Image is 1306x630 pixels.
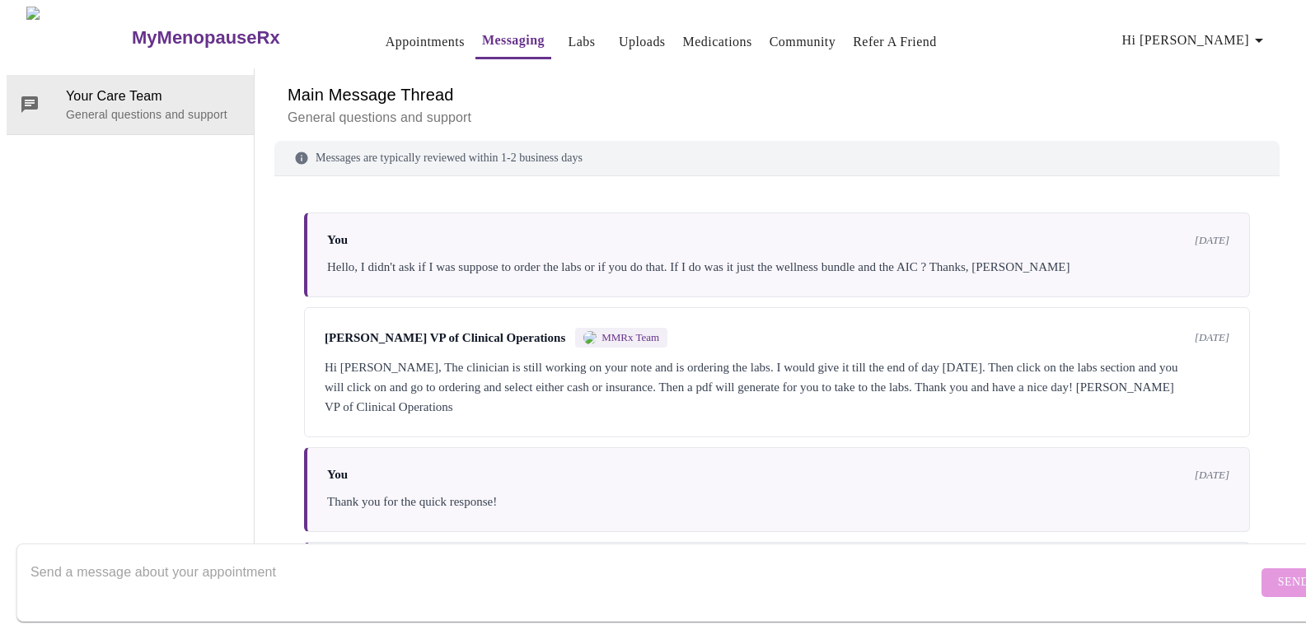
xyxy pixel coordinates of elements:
[853,30,937,54] a: Refer a Friend
[619,30,666,54] a: Uploads
[683,30,752,54] a: Medications
[26,7,130,68] img: MyMenopauseRx Logo
[130,9,346,67] a: MyMenopauseRx
[612,26,672,58] button: Uploads
[475,24,551,59] button: Messaging
[569,30,596,54] a: Labs
[66,86,241,106] span: Your Care Team
[274,141,1280,176] div: Messages are typically reviewed within 1-2 business days
[7,75,254,134] div: Your Care TeamGeneral questions and support
[770,30,836,54] a: Community
[327,257,1229,277] div: Hello, I didn't ask if I was suppose to order the labs or if you do that. If I do was it just the...
[288,108,1266,128] p: General questions and support
[30,556,1257,609] textarea: Send a message about your appointment
[763,26,843,58] button: Community
[379,26,471,58] button: Appointments
[1122,29,1269,52] span: Hi [PERSON_NAME]
[325,357,1229,417] div: Hi [PERSON_NAME], The clinician is still working on your note and is ordering the labs. I would g...
[132,27,280,49] h3: MyMenopauseRx
[325,331,565,345] span: [PERSON_NAME] VP of Clinical Operations
[583,331,597,344] img: MMRX
[555,26,608,58] button: Labs
[327,492,1229,511] div: Thank you for the quick response!
[846,26,943,58] button: Refer a Friend
[66,106,241,123] p: General questions and support
[482,29,545,52] a: Messaging
[386,30,465,54] a: Appointments
[327,468,348,482] span: You
[1195,234,1229,247] span: [DATE]
[327,233,348,247] span: You
[676,26,759,58] button: Medications
[1195,469,1229,482] span: [DATE]
[1116,24,1276,57] button: Hi [PERSON_NAME]
[1195,331,1229,344] span: [DATE]
[602,331,659,344] span: MMRx Team
[288,82,1266,108] h6: Main Message Thread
